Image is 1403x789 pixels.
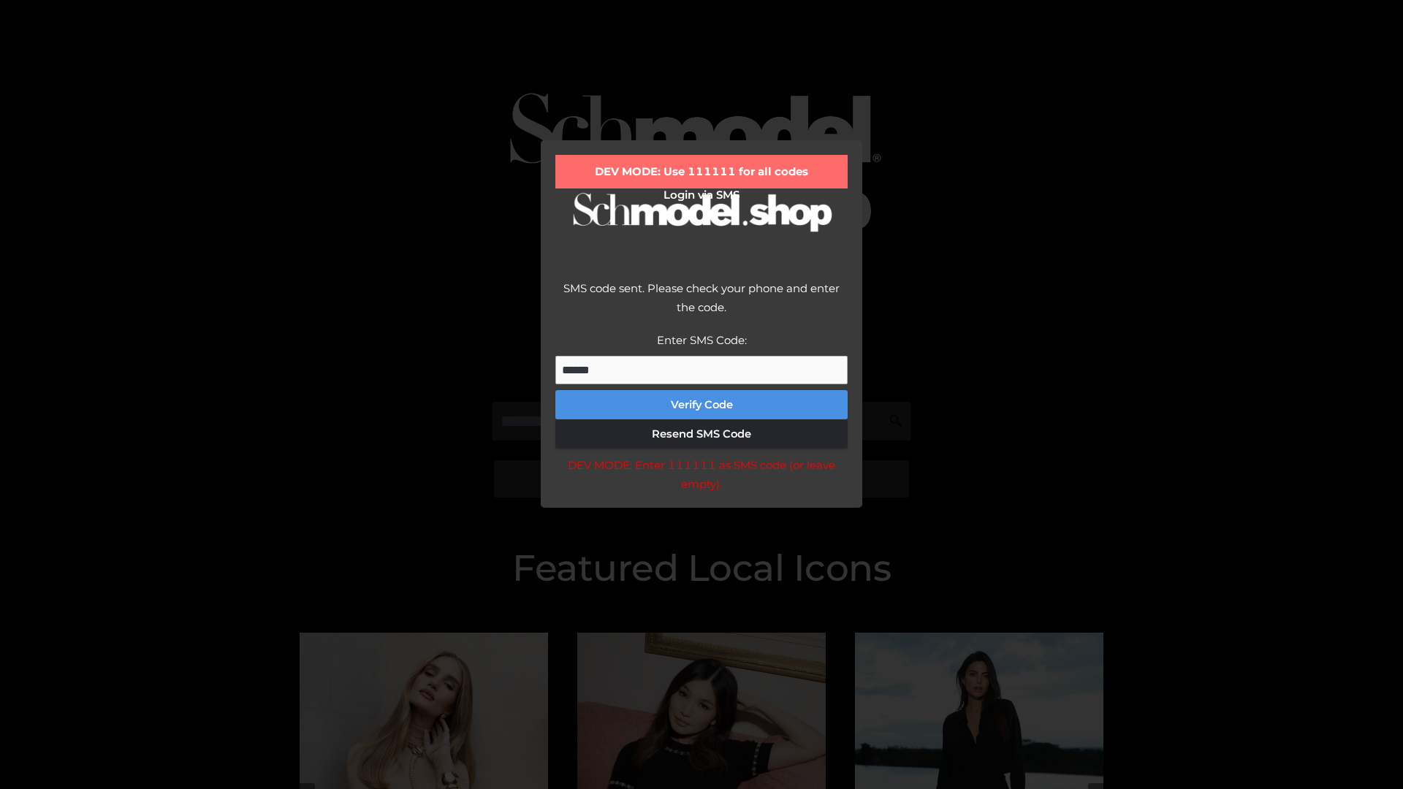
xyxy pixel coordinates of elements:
[555,456,848,493] div: DEV MODE: Enter 111111 as SMS code (or leave empty).
[657,333,747,347] label: Enter SMS Code:
[555,188,848,202] h2: Login via SMS
[555,279,848,331] div: SMS code sent. Please check your phone and enter the code.
[555,390,848,419] button: Verify Code
[555,155,848,188] div: DEV MODE: Use 111111 for all codes
[555,419,848,449] button: Resend SMS Code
